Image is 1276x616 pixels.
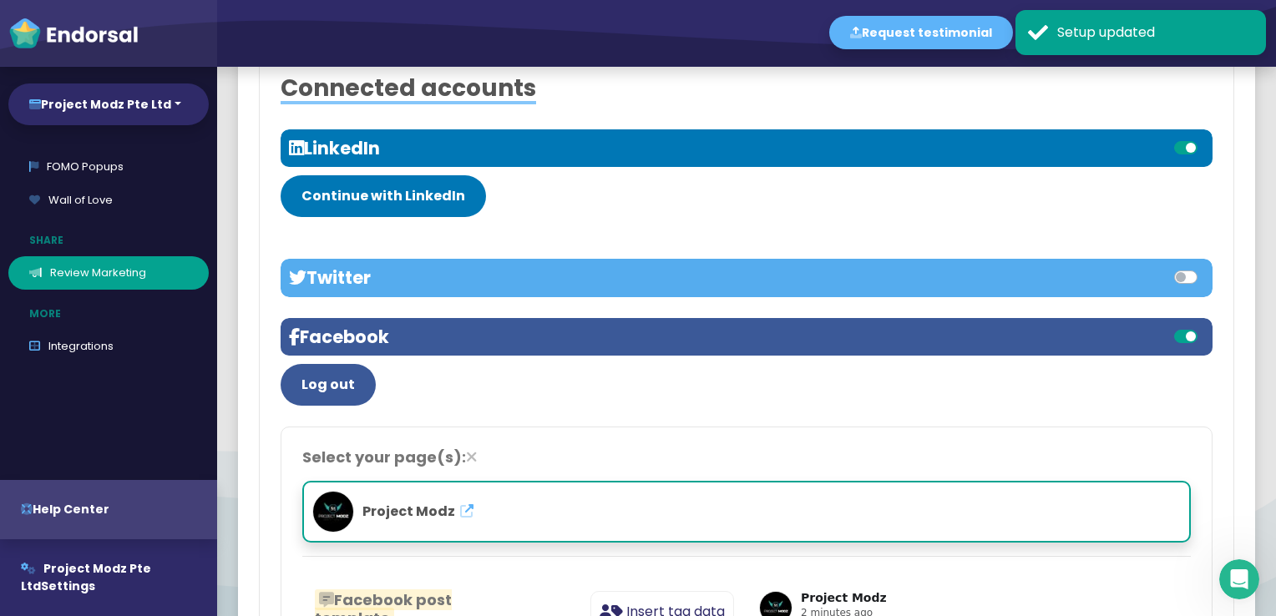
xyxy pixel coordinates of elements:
span: Project Modz Pte Ltd [21,560,151,594]
button: Continue with LinkedIn [281,175,486,217]
a: Wall of Love [8,184,209,217]
img: endorsal-logo-white@2x.png [8,17,139,50]
a: FOMO Popups [8,150,209,184]
p: More [8,298,217,330]
div: Project Modz [1130,8,1213,58]
button: Request testimonial [829,16,1013,49]
h4: Select your page(s): [302,448,1191,467]
iframe: Intercom live chat [1219,559,1259,599]
h3: Facebook [289,326,747,347]
div: Setup updated [1057,23,1253,43]
img: 532133133_1354739306657431_2882717729599471301_n.jpg [312,491,354,533]
span: Connected accounts [281,72,536,104]
a: Integrations [8,330,209,363]
p: Share [8,225,217,256]
button: Project Modz Pte Ltd [8,83,209,125]
span: Project Modz [362,502,455,521]
h3: Twitter [289,267,747,288]
a: Review Marketing [8,256,209,290]
h3: LinkedIn [289,138,747,159]
button: Log out [281,364,376,406]
button: Project Modz [1122,8,1255,58]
